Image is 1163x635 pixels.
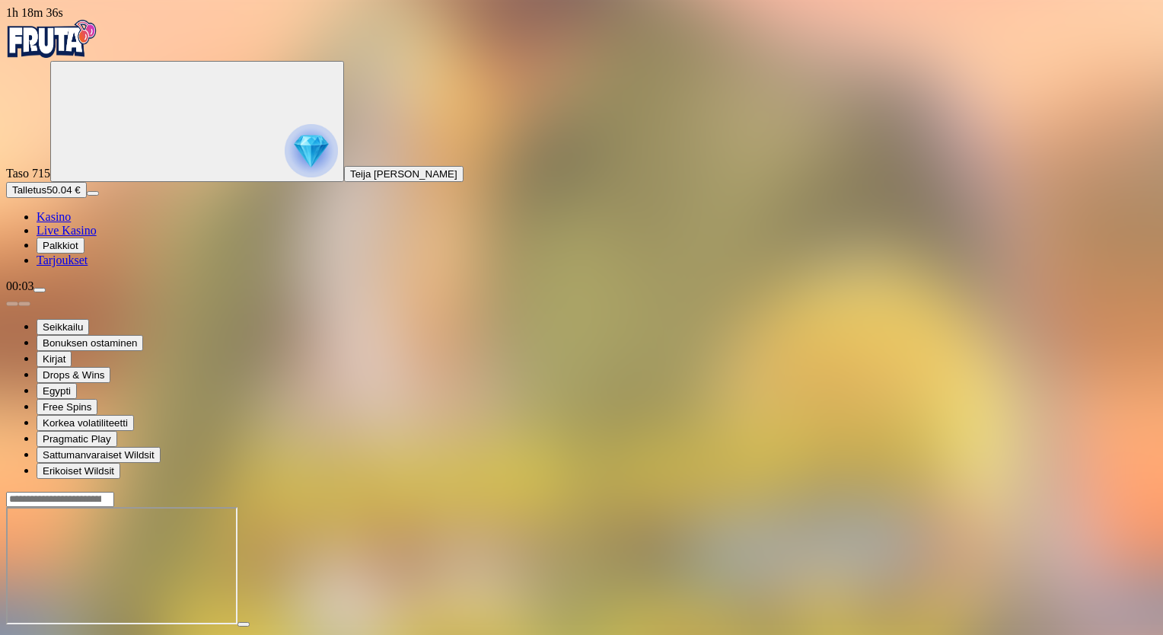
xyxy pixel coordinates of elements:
img: Fruta [6,20,97,58]
button: prev slide [6,302,18,306]
button: Egypti [37,383,77,399]
button: Palkkiot [37,238,84,254]
button: play icon [237,622,250,627]
button: Kirjat [37,351,72,367]
button: Bonuksen ostaminen [37,335,143,351]
img: reward progress [285,124,338,177]
span: 00:03 [6,279,33,292]
button: Seikkailu [37,319,89,335]
a: Kasino [37,210,71,223]
button: Sattumanvaraiset Wildsit [37,447,161,463]
span: Bonuksen ostaminen [43,337,137,349]
span: Teija [PERSON_NAME] [350,168,457,180]
span: Taso 715 [6,167,50,180]
button: Erikoiset Wildsit [37,463,120,479]
button: Teija [PERSON_NAME] [344,166,464,182]
span: 50.04 € [46,184,80,196]
span: Talletus [12,184,46,196]
button: Talletusplus icon50.04 € [6,182,87,198]
button: Drops & Wins [37,367,110,383]
span: Palkkiot [43,240,78,251]
span: Erikoiset Wildsit [43,465,114,477]
button: Korkea volatiliteetti [37,415,134,431]
button: menu [33,288,46,292]
a: Tarjoukset [37,254,88,266]
span: Drops & Wins [43,369,104,381]
iframe: John Hunter and the Book of Tut [6,507,237,624]
a: Fruta [6,47,97,60]
span: Egypti [43,385,71,397]
nav: Main menu [6,210,1157,267]
button: menu [87,191,99,196]
input: Search [6,492,114,507]
span: user session time [6,6,63,19]
a: Live Kasino [37,224,97,237]
button: Free Spins [37,399,97,415]
span: Korkea volatiliteetti [43,417,128,429]
span: Free Spins [43,401,91,413]
span: Pragmatic Play [43,433,111,445]
button: reward progress [50,61,344,182]
button: Pragmatic Play [37,431,117,447]
span: Kirjat [43,353,65,365]
nav: Primary [6,20,1157,267]
span: Seikkailu [43,321,83,333]
button: next slide [18,302,30,306]
span: Sattumanvaraiset Wildsit [43,449,155,461]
